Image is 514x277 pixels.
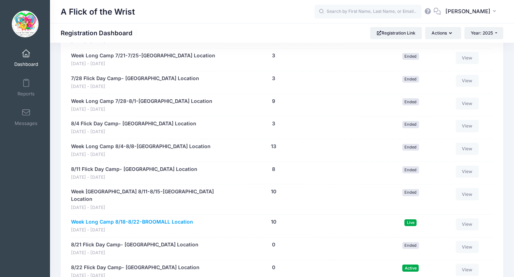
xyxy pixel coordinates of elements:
[402,265,419,271] span: Active
[71,75,199,82] a: 7/28 Flick Day Camp- [GEOGRAPHIC_DATA] Location
[71,166,197,173] a: 8/11 Flick Day Camp- [GEOGRAPHIC_DATA] Location
[402,121,419,128] span: Ended
[464,27,503,39] button: Year: 2025
[12,11,39,37] img: A Flick of the Wrist
[271,218,276,226] button: 10
[71,143,211,150] a: Week Long Camp 8/4-8/8-[GEOGRAPHIC_DATA] Location
[71,98,212,105] a: Week Long Camp 7/28-8/1-[GEOGRAPHIC_DATA] Location
[71,250,198,256] span: [DATE] - [DATE]
[445,7,490,15] span: [PERSON_NAME]
[272,98,275,105] button: 9
[402,144,419,151] span: Ended
[71,174,197,181] span: [DATE] - [DATE]
[71,151,211,158] span: [DATE] - [DATE]
[271,188,276,195] button: 10
[456,143,479,155] a: View
[272,52,275,59] button: 3
[402,76,419,83] span: Ended
[272,75,275,82] button: 3
[272,264,275,271] button: 0
[456,218,479,230] a: View
[314,5,422,19] input: Search by First Name, Last Name, or Email...
[456,264,479,276] a: View
[272,120,275,127] button: 3
[402,98,419,105] span: Ended
[272,241,275,249] button: 0
[71,204,220,211] span: [DATE] - [DATE]
[456,188,479,200] a: View
[71,52,215,59] a: Week Long Camp 7/21-7/25-[GEOGRAPHIC_DATA] Location
[61,4,135,20] h1: A Flick of the Wrist
[9,46,43,70] a: Dashboard
[71,218,193,226] a: Week Long Camp 8/18-8/22-BROOMALL Location
[456,98,479,110] a: View
[402,166,419,173] span: Ended
[71,83,199,90] span: [DATE] - [DATE]
[402,189,419,196] span: Ended
[441,4,503,20] button: [PERSON_NAME]
[456,52,479,64] a: View
[402,53,419,60] span: Ended
[370,27,422,39] a: Registration Link
[425,27,461,39] button: Actions
[71,129,196,135] span: [DATE] - [DATE]
[17,91,35,97] span: Reports
[456,120,479,132] a: View
[71,61,215,67] span: [DATE] - [DATE]
[456,166,479,178] a: View
[71,120,196,127] a: 8/4 Flick Day Camp- [GEOGRAPHIC_DATA] Location
[272,166,275,173] button: 8
[404,219,417,226] span: Live
[271,143,276,150] button: 13
[9,105,43,130] a: Messages
[471,30,493,36] span: Year: 2025
[71,106,212,113] span: [DATE] - [DATE]
[9,75,43,100] a: Reports
[71,264,200,271] a: 8/22 Flick Day Camp- [GEOGRAPHIC_DATA] Location
[14,61,38,67] span: Dashboard
[456,241,479,253] a: View
[15,120,37,126] span: Messages
[71,188,220,203] a: Week [GEOGRAPHIC_DATA] 8/11-8/15-[GEOGRAPHIC_DATA] Location
[61,29,138,37] h1: Registration Dashboard
[402,242,419,249] span: Ended
[456,75,479,87] a: View
[71,227,193,234] span: [DATE] - [DATE]
[71,241,198,249] a: 8/21 Flick Day Camp- [GEOGRAPHIC_DATA] Location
